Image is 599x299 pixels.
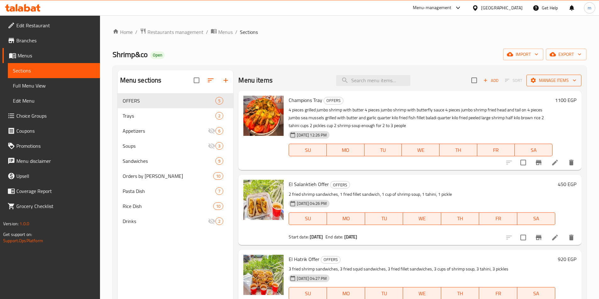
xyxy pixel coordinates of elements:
div: Pasta Dish [123,187,216,195]
span: Start date: [289,233,309,241]
button: export [546,49,586,60]
div: Menu-management [413,4,452,12]
nav: Menu sections [118,91,234,231]
button: Branch-specific-item [531,155,546,170]
span: MO [329,146,362,155]
div: Rice Dish [123,202,214,210]
span: Appetizers [123,127,208,135]
span: El Hatrik Offer [289,254,319,264]
span: 7 [216,188,223,194]
span: OFFERS [330,181,350,189]
button: delete [564,230,579,245]
span: 2 [216,218,223,224]
span: TU [368,289,401,298]
h2: Menu items [238,76,273,85]
span: Add [482,77,499,84]
a: Sections [8,63,100,78]
b: [DATE] [344,233,358,241]
span: Drinks [123,217,208,225]
button: FR [479,212,517,225]
span: WE [406,214,439,223]
span: TH [442,146,475,155]
span: 6 [216,128,223,134]
span: OFFERS [324,97,343,104]
a: Coverage Report [3,184,100,199]
span: Sections [13,67,95,74]
span: import [508,51,538,58]
li: / [235,28,237,36]
b: [DATE] [310,233,323,241]
span: WE [404,146,437,155]
span: [DATE] 04:26 PM [294,200,329,206]
button: SA [517,212,555,225]
div: OFFERS5 [118,93,234,108]
span: Select to update [517,156,530,169]
span: End date: [325,233,343,241]
p: 3 fried shrimp sandwiches, 3 fried squid sandwiches, 3 fried fillet sandwiches, 3 cups of shrimp ... [289,265,555,273]
a: Choice Groups [3,108,100,123]
button: Manage items [526,75,581,86]
span: Select to update [517,231,530,244]
div: items [213,172,223,180]
span: Orders by [PERSON_NAME] [123,172,214,180]
a: Edit menu item [551,159,559,166]
li: / [206,28,208,36]
span: Trays [123,112,216,120]
a: Upsell [3,168,100,184]
span: Select section [468,74,481,87]
span: m [588,4,591,11]
span: Branches [16,37,95,44]
h6: 1100 EGP [555,96,576,104]
p: 4 pieces grilled jumbo shrimp with butter 4 pieces jumbo shrimp with butterfly sauce 4 pieces jum... [289,106,552,130]
div: Pasta Dish7 [118,184,234,199]
span: export [551,51,581,58]
div: OFFERS [330,181,350,189]
button: Add section [218,73,233,88]
div: items [215,127,223,135]
span: 3 [216,143,223,149]
span: Coupons [16,127,95,135]
input: search [336,75,410,86]
span: 5 [216,98,223,104]
p: 2 fried shrimp sandwiches, 1 fried fillet sandwich, 1 cup of shrimp soup, 1 tahini, 1 pickle [289,190,555,198]
span: OFFERS [123,97,216,104]
span: [DATE] 12:26 PM [294,132,329,138]
a: Support.OpsPlatform [3,237,43,245]
a: Grocery Checklist [3,199,100,214]
div: items [215,112,223,120]
span: Edit Restaurant [16,22,95,29]
button: FR [477,144,515,156]
button: TU [365,212,403,225]
div: OFFERS [321,256,341,264]
div: items [213,202,223,210]
button: SU [289,212,327,225]
span: Shrimp&co [113,47,148,61]
span: TU [368,214,401,223]
nav: breadcrumb [113,28,586,36]
button: TU [364,144,402,156]
span: Open [150,52,165,58]
a: Menus [211,28,233,36]
h6: 450 EGP [558,180,576,189]
span: Restaurants management [147,28,203,36]
div: items [215,217,223,225]
img: Champions Tray [243,96,284,136]
a: Home [113,28,133,36]
span: SU [291,289,324,298]
span: Sandwiches [123,157,216,165]
span: Version: [3,220,19,228]
span: SA [517,146,550,155]
span: TU [367,146,400,155]
svg: Inactive section [208,217,215,225]
div: items [215,97,223,104]
span: 10 [214,173,223,179]
span: Sections [240,28,258,36]
span: 10 [214,203,223,209]
span: FR [482,289,515,298]
button: WE [402,144,440,156]
span: Select section first [501,76,526,85]
span: Coverage Report [16,187,95,195]
a: Edit menu item [551,234,559,241]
